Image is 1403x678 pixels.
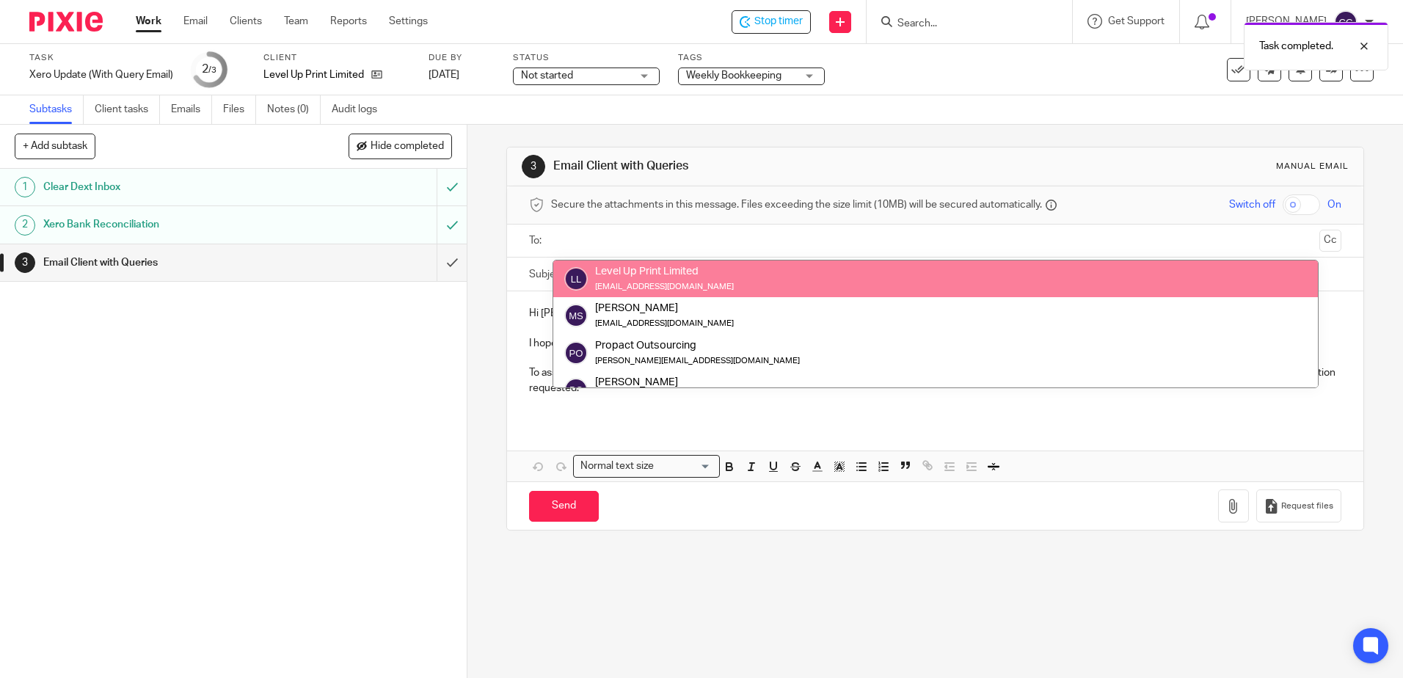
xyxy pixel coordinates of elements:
[223,95,256,124] a: Files
[1276,161,1349,172] div: Manual email
[429,70,459,80] span: [DATE]
[553,158,966,174] h1: Email Client with Queries
[29,12,103,32] img: Pixie
[529,306,1341,321] p: Hi [PERSON_NAME]
[595,319,734,327] small: [EMAIL_ADDRESS][DOMAIN_NAME]
[595,264,734,279] div: Level Up Print Limited
[529,233,545,248] label: To:
[15,134,95,158] button: + Add subtask
[513,52,660,64] label: Status
[1229,197,1275,212] span: Switch off
[529,491,599,522] input: Send
[1281,500,1333,512] span: Request files
[529,365,1341,395] p: To assist us with bringing your Xero accounts right up to date please can you take a moment to re...
[1334,10,1358,34] img: svg%3E
[564,341,588,365] img: svg%3E
[522,155,545,178] div: 3
[29,52,173,64] label: Task
[171,95,212,124] a: Emails
[371,141,444,153] span: Hide completed
[529,336,1341,351] p: I hope you are well.
[230,14,262,29] a: Clients
[1259,39,1333,54] p: Task completed.
[332,95,388,124] a: Audit logs
[15,177,35,197] div: 1
[678,52,825,64] label: Tags
[389,14,428,29] a: Settings
[564,304,588,327] img: svg%3E
[595,375,734,390] div: [PERSON_NAME]
[15,215,35,236] div: 2
[577,459,657,474] span: Normal text size
[263,52,410,64] label: Client
[551,197,1042,212] span: Secure the attachments in this message. Files exceeding the size limit (10MB) will be secured aut...
[595,301,734,316] div: [PERSON_NAME]
[1256,489,1341,522] button: Request files
[429,52,495,64] label: Due by
[95,95,160,124] a: Client tasks
[136,14,161,29] a: Work
[330,14,367,29] a: Reports
[29,68,173,82] div: Xero Update (With Query Email)
[595,357,800,365] small: [PERSON_NAME][EMAIL_ADDRESS][DOMAIN_NAME]
[208,66,216,74] small: /3
[349,134,452,158] button: Hide completed
[595,282,734,291] small: [EMAIL_ADDRESS][DOMAIN_NAME]
[43,176,296,198] h1: Clear Dext Inbox
[732,10,811,34] div: Level Up Print Limited - Xero Update (With Query Email)
[183,14,208,29] a: Email
[263,68,364,82] p: Level Up Print Limited
[1319,230,1341,252] button: Cc
[284,14,308,29] a: Team
[267,95,321,124] a: Notes (0)
[686,70,781,81] span: Weekly Bookkeeping
[595,338,800,352] div: Propact Outsourcing
[15,252,35,273] div: 3
[521,70,573,81] span: Not started
[564,267,588,291] img: svg%3E
[202,61,216,78] div: 2
[573,455,720,478] div: Search for option
[564,378,588,401] img: svg%3E
[43,214,296,236] h1: Xero Bank Reconciliation
[1327,197,1341,212] span: On
[29,95,84,124] a: Subtasks
[43,252,296,274] h1: Email Client with Queries
[529,267,567,282] label: Subject:
[658,459,711,474] input: Search for option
